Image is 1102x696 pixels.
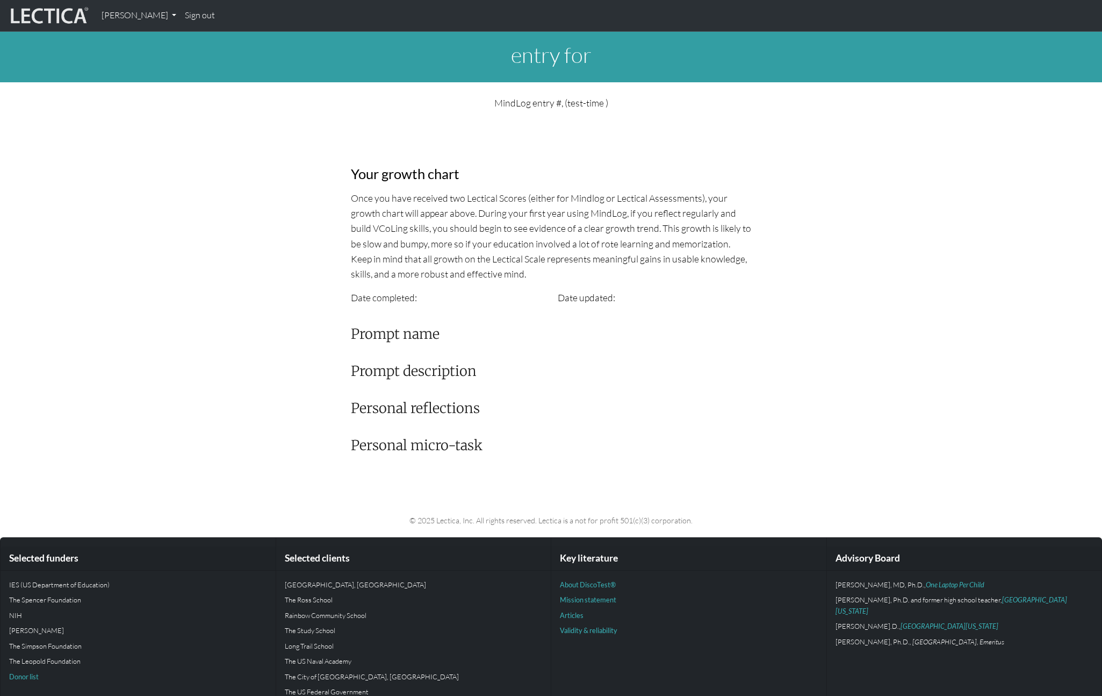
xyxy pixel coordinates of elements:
h3: Your growth chart [351,166,752,182]
p: The Simpson Foundation [9,641,267,651]
p: [PERSON_NAME].D., [835,621,1093,631]
p: The Study School [285,625,543,636]
div: Key literature [551,546,826,571]
p: Long Trail School [285,641,543,651]
p: [PERSON_NAME], Ph.D. and former high school teacher, [835,594,1093,616]
p: [PERSON_NAME] [9,625,267,636]
p: MindLog entry #, (test-time ) [351,95,752,110]
p: The City of [GEOGRAPHIC_DATA], [GEOGRAPHIC_DATA] [285,671,543,682]
div: Advisory Board [827,546,1102,571]
a: [GEOGRAPHIC_DATA][US_STATE] [835,595,1067,615]
a: Validity & reliability [560,626,617,635]
p: [PERSON_NAME], Ph.D. [835,636,1093,647]
p: IES (US Department of Education) [9,579,267,590]
div: Date updated: [551,290,758,305]
h3: Prompt description [351,363,752,380]
p: [PERSON_NAME], MD, Ph.D., [835,579,1093,590]
p: The Ross School [285,594,543,605]
a: Donor list [9,672,39,681]
div: Selected clients [276,546,551,571]
label: Date completed: [351,290,417,305]
p: Rainbow Community School [285,610,543,621]
img: lecticalive [8,5,89,26]
p: The US Naval Academy [285,656,543,666]
a: [GEOGRAPHIC_DATA][US_STATE] [901,622,998,630]
div: Selected funders [1,546,276,571]
a: Sign out [181,4,219,27]
a: Mission statement [560,595,616,604]
p: The Leopold Foundation [9,656,267,666]
h3: Prompt name [351,326,752,343]
p: The Spencer Foundation [9,594,267,605]
em: , [GEOGRAPHIC_DATA], Emeritus [910,637,1004,646]
h3: Personal micro-task [351,437,752,454]
p: Once you have received two Lectical Scores (either for Mindlog or Lectical Assessments), your gro... [351,190,752,281]
a: [PERSON_NAME] [97,4,181,27]
a: Articles [560,611,584,620]
p: [GEOGRAPHIC_DATA], [GEOGRAPHIC_DATA] [285,579,543,590]
a: About DiscoTest® [560,580,616,589]
p: NIH [9,610,267,621]
p: © 2025 Lectica, Inc. All rights reserved. Lectica is a not for profit 501(c)(3) corporation. [203,514,899,527]
a: One Laptop Per Child [926,580,984,589]
h3: Personal reflections [351,400,752,417]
